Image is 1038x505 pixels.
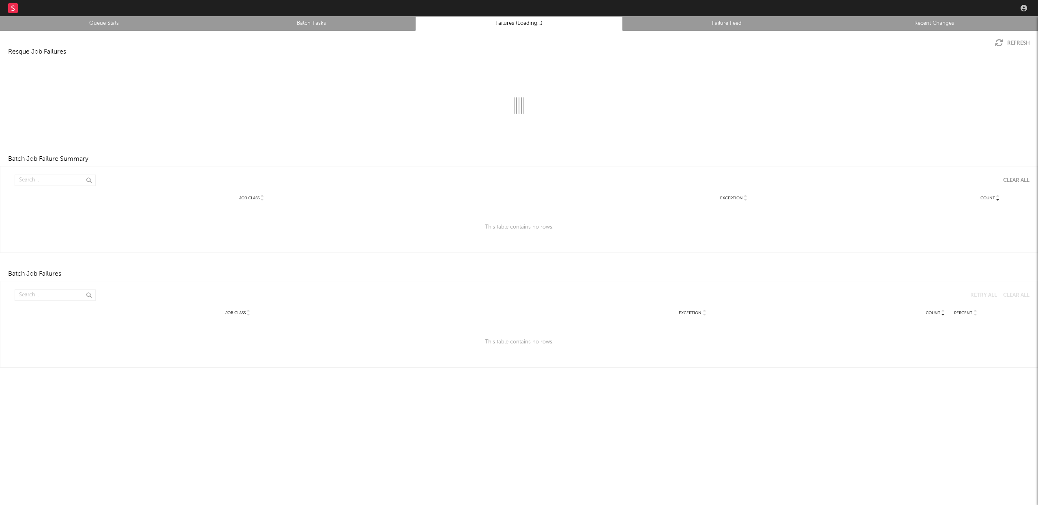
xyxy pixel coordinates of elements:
a: Recent Changes [835,19,1034,28]
input: Search... [15,175,96,186]
span: Exception [720,196,743,201]
button: Clear All [997,293,1029,298]
div: Batch Job Failure Summary [8,154,88,164]
a: Batch Tasks [212,19,411,28]
div: Clear All [1003,178,1029,183]
div: Batch Job Failures [8,269,61,279]
a: Failures (Loading...) [420,19,618,28]
div: Clear All [1003,293,1029,298]
span: Job Class [225,311,246,315]
div: This table contains no rows. [9,321,1029,363]
span: Exception [679,311,701,315]
a: Queue Stats [4,19,203,28]
div: This table contains no rows. [9,206,1029,248]
span: Job Class [239,196,259,201]
button: Retry All [964,293,997,298]
input: Search... [15,289,96,301]
span: Count [980,196,995,201]
button: Clear All [997,178,1029,183]
span: Count [926,311,940,315]
div: Retry All [970,293,997,298]
div: Resque Job Failures [8,47,66,57]
a: Failure Feed [627,19,826,28]
button: Refresh [995,39,1030,47]
span: Percent [954,311,972,315]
